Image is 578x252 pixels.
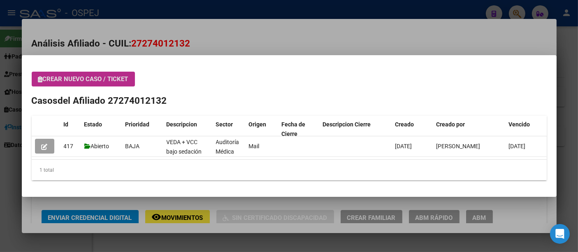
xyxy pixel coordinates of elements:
span: del Afiliado 27274012132 [58,95,167,106]
span: BAJA [125,143,140,149]
datatable-header-cell: Descripcion Cierre [320,116,392,143]
span: Creado [395,121,414,128]
datatable-header-cell: Id [60,116,81,143]
button: Crear nuevo caso / ticket [32,72,135,86]
datatable-header-cell: Creado [392,116,433,143]
span: Descripcion Cierre [323,121,371,128]
span: Crear nuevo caso / ticket [38,75,128,83]
span: Creado por [436,121,465,128]
div: Open Intercom Messenger [550,224,570,244]
span: Fecha de Cierre [282,121,306,137]
datatable-header-cell: Estado [81,116,122,143]
span: Abierto [84,143,109,149]
span: VEDA + VCC bajo sedación [167,139,202,155]
span: Vencido [509,121,530,128]
datatable-header-cell: Sector [213,116,246,143]
span: Auditoría Médica [216,139,239,155]
span: Descripcion [167,121,197,128]
span: Origen [249,121,267,128]
span: [PERSON_NAME] [436,143,481,149]
span: Sector [216,121,233,128]
datatable-header-cell: Fecha de Cierre [279,116,320,143]
datatable-header-cell: Vencido [506,116,547,143]
h2: Casos [32,94,547,108]
span: Mail [249,143,260,149]
datatable-header-cell: Creado por [433,116,506,143]
span: [DATE] [509,143,526,149]
span: Prioridad [125,121,150,128]
span: Id [64,121,69,128]
span: [DATE] [395,143,412,149]
datatable-header-cell: Origen [246,116,279,143]
span: Estado [84,121,102,128]
datatable-header-cell: Descripcion [163,116,213,143]
span: 417 [64,143,74,149]
datatable-header-cell: Prioridad [122,116,163,143]
div: 1 total [32,160,547,180]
